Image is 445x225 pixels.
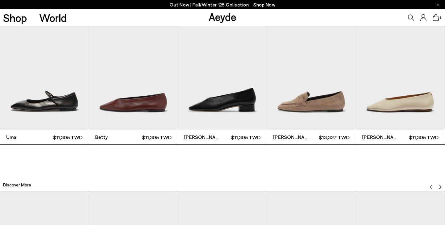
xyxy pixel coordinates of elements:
div: 5 / 12 [356,11,445,145]
span: $11,395 TWD [133,133,172,141]
a: 1 [433,14,439,21]
h2: Discover More [3,182,31,188]
a: Aeyde [209,10,236,23]
p: Out Now | Fall/Winter ‘25 Collection [170,1,275,9]
a: [PERSON_NAME] $13,327 TWD [267,11,356,144]
span: $11,395 TWD [44,133,83,141]
span: Betty [95,133,133,141]
span: $11,395 TWD [400,133,439,141]
a: [PERSON_NAME] $11,395 TWD [356,11,445,144]
img: Delia Low-Heeled Ballet Pumps [178,11,267,130]
img: svg%3E [438,185,443,190]
img: Kirsten Ballet Flats [356,11,445,130]
span: $11,395 TWD [222,133,261,141]
div: 3 / 12 [178,11,267,145]
span: Uma [6,133,44,141]
span: Navigate to /collections/new-in [253,2,275,7]
img: svg%3E [429,185,434,190]
span: [PERSON_NAME] [184,133,222,141]
div: 4 / 12 [267,11,356,145]
button: Next slide [438,180,443,189]
span: [PERSON_NAME] [273,133,311,141]
a: Shop [3,12,27,23]
a: [PERSON_NAME] $11,395 TWD [178,11,267,144]
a: World [39,12,67,23]
div: 2 / 12 [89,11,178,145]
button: Previous slide [429,180,434,189]
img: Alfie Suede Loafers [267,11,356,130]
span: 1 [439,16,442,19]
img: Betty Square-Toe Ballet Flats [89,11,178,130]
span: [PERSON_NAME] [362,133,400,141]
span: $13,327 TWD [311,133,350,141]
a: Betty $11,395 TWD [89,11,178,144]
